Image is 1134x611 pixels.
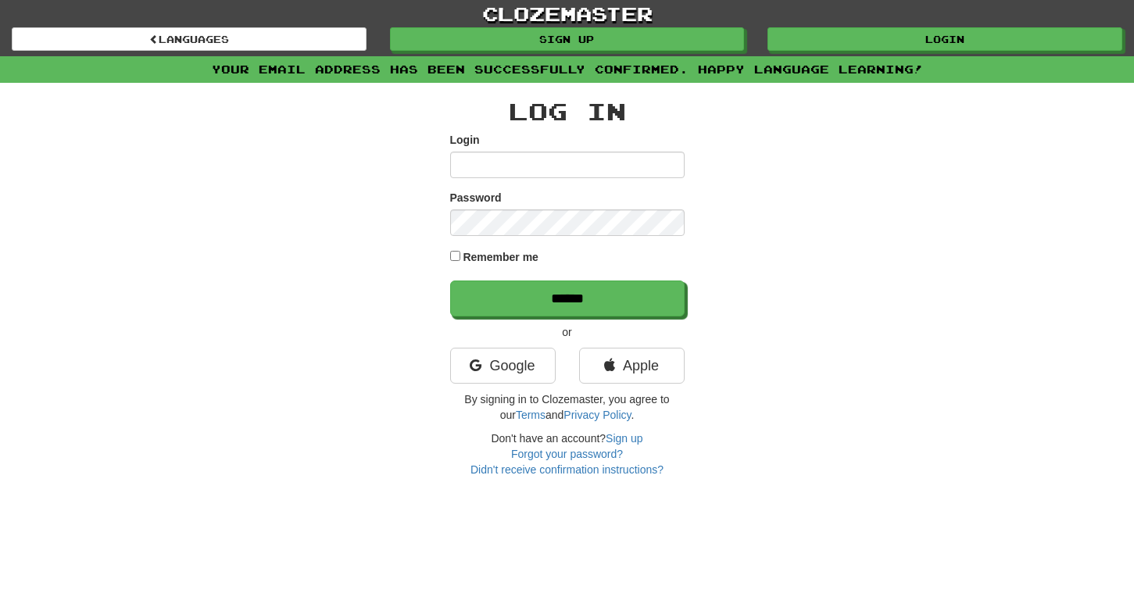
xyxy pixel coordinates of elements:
[767,27,1122,51] a: Login
[450,98,685,124] h2: Log In
[516,409,546,421] a: Terms
[463,249,538,265] label: Remember me
[470,463,664,476] a: Didn't receive confirmation instructions?
[390,27,745,51] a: Sign up
[450,348,556,384] a: Google
[450,190,502,205] label: Password
[450,132,480,148] label: Login
[12,27,367,51] a: Languages
[450,431,685,477] div: Don't have an account?
[579,348,685,384] a: Apple
[450,391,685,423] p: By signing in to Clozemaster, you agree to our and .
[606,432,642,445] a: Sign up
[563,409,631,421] a: Privacy Policy
[450,324,685,340] p: or
[511,448,623,460] a: Forgot your password?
